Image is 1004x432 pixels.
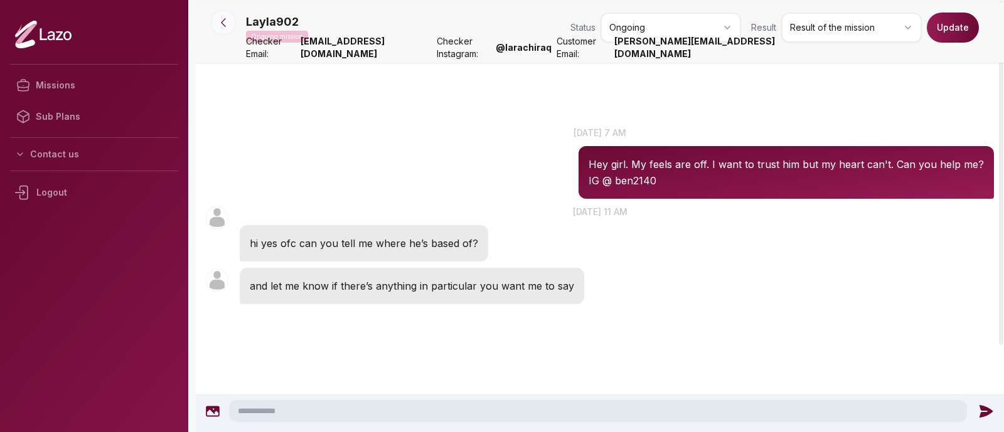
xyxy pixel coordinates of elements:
span: Result [751,21,776,34]
strong: @ larachiraq [496,41,552,54]
p: Hey girl. My feels are off. I want to trust him but my heart can't. Can you help me? [589,156,984,172]
p: Layla902 [246,13,299,31]
p: IG @ ben2140 [589,172,984,189]
strong: [PERSON_NAME][EMAIL_ADDRESS][DOMAIN_NAME] [614,35,808,60]
a: Missions [10,70,178,101]
a: Sub Plans [10,101,178,132]
p: and let me know if there’s anything in particular you want me to say [250,278,574,294]
span: Status [570,21,595,34]
p: hi yes ofc can you tell me where he’s based of? [250,235,478,251]
button: Contact us [10,143,178,166]
span: Checker Email: [246,35,296,60]
span: Customer Email: [557,35,609,60]
p: [DATE] 7 am [196,126,1004,139]
p: [DATE] 11 am [196,205,1004,218]
span: Checker Instagram: [437,35,491,60]
button: Update [927,13,979,43]
p: Ongoing mission [246,31,308,43]
strong: [EMAIL_ADDRESS][DOMAIN_NAME] [301,35,432,60]
div: Logout [10,176,178,209]
img: User avatar [206,269,228,292]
